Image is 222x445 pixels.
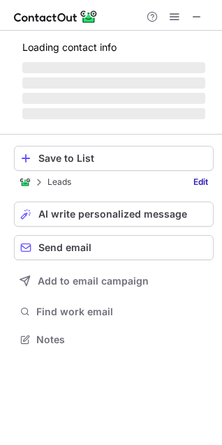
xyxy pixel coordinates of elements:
[14,269,214,294] button: Add to email campaign
[36,333,208,346] span: Notes
[38,242,91,253] span: Send email
[20,176,31,188] img: ContactOut
[22,77,205,89] span: ‌
[22,93,205,104] span: ‌
[188,175,214,189] a: Edit
[14,146,214,171] button: Save to List
[22,62,205,73] span: ‌
[38,209,187,220] span: AI write personalized message
[14,202,214,227] button: AI write personalized message
[38,153,207,164] div: Save to List
[14,330,214,349] button: Notes
[22,108,205,119] span: ‌
[47,177,71,187] p: Leads
[14,302,214,322] button: Find work email
[14,8,98,25] img: ContactOut v5.3.10
[22,42,205,53] p: Loading contact info
[36,306,208,318] span: Find work email
[14,235,214,260] button: Send email
[38,276,149,287] span: Add to email campaign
